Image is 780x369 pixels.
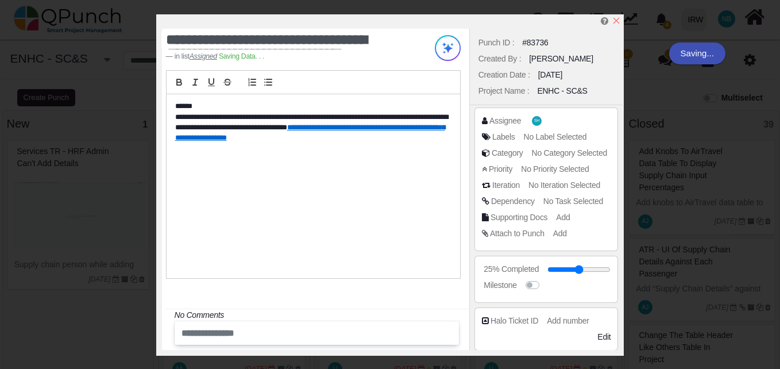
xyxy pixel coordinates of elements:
div: Dependency [491,195,535,207]
span: Edit [597,332,611,341]
span: SH [534,119,539,123]
span: No Priority Selected [521,164,589,174]
span: Add number [547,316,589,325]
span: . [262,52,264,60]
span: Syed Huzaifa Bukhari [532,116,542,126]
div: Milestone [484,279,516,291]
span: . [256,52,257,60]
span: No Iteration Selected [528,180,600,190]
cite: Source Title [190,52,217,60]
div: Created By : [478,53,521,65]
span: No Task Selected [543,197,603,206]
img: Try writing with AI [435,35,461,61]
div: Saving... [669,43,725,64]
div: Attach to Punch [490,228,545,240]
span: . [259,52,261,60]
i: Edit Punch [601,17,608,25]
span: Add [553,229,567,238]
i: No Comments [175,310,224,320]
svg: x [612,16,621,25]
div: Category [492,147,523,159]
span: No Label Selected [524,132,587,141]
a: x [612,16,621,26]
div: Halo Ticket ID [491,315,538,327]
u: Assigned [190,52,217,60]
div: Iteration [492,179,520,191]
div: Punch ID : [478,37,515,49]
div: Assignee [489,115,521,127]
div: Supporting Docs [491,212,547,224]
div: [PERSON_NAME] [529,53,593,65]
div: Labels [492,131,515,143]
div: Priority [489,163,512,175]
span: Saving Data [219,52,264,60]
span: No Category Selected [532,148,607,157]
span: Add [556,213,570,222]
div: Project Name : [478,85,530,97]
div: ENHC - SC&S [537,85,587,97]
div: Creation Date : [478,69,530,81]
div: [DATE] [538,69,562,81]
div: #83736 [522,37,548,49]
div: 25% Completed [484,263,539,275]
footer: in list [166,51,409,61]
